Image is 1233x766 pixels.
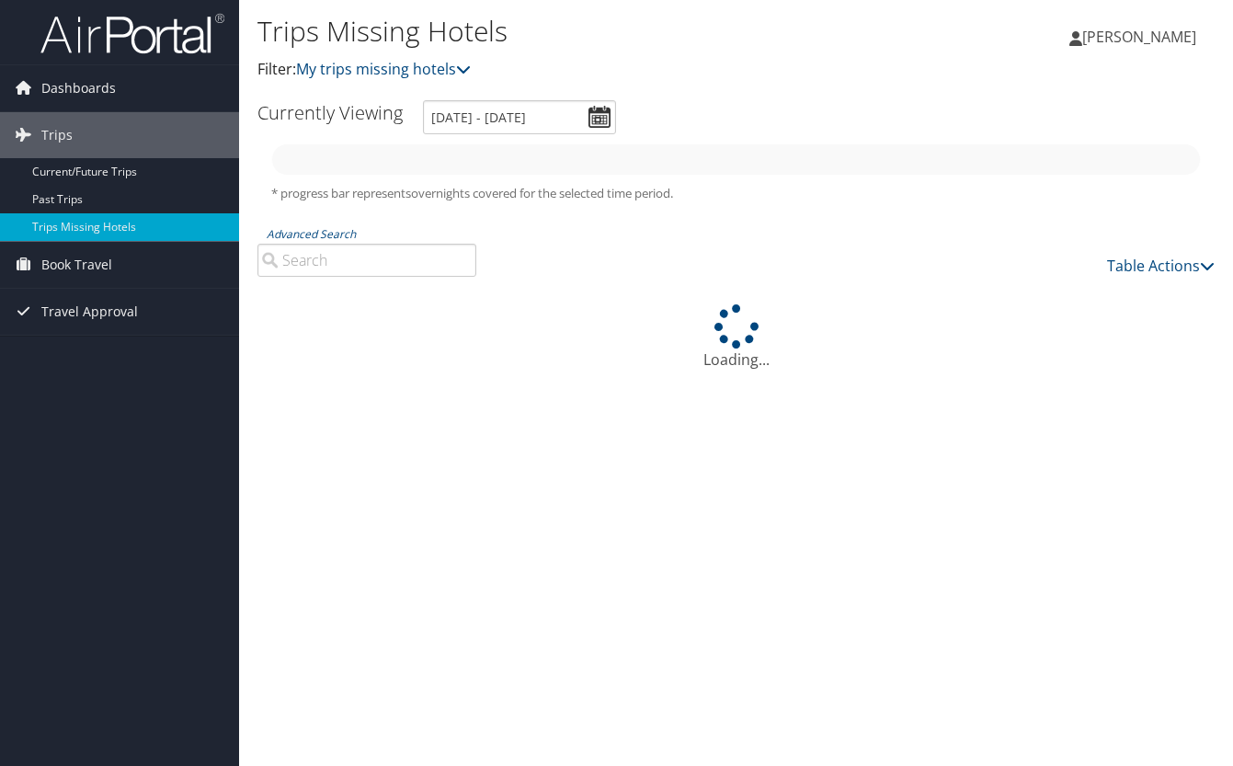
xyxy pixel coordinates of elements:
[1082,27,1196,47] span: [PERSON_NAME]
[41,112,73,158] span: Trips
[296,59,471,79] a: My trips missing hotels
[1107,256,1215,276] a: Table Actions
[40,12,224,55] img: airportal-logo.png
[1069,9,1215,64] a: [PERSON_NAME]
[257,244,476,277] input: Advanced Search
[257,58,896,82] p: Filter:
[257,304,1215,371] div: Loading...
[271,185,1201,202] h5: * progress bar represents overnights covered for the selected time period.
[257,12,896,51] h1: Trips Missing Hotels
[41,289,138,335] span: Travel Approval
[257,100,403,125] h3: Currently Viewing
[267,226,356,242] a: Advanced Search
[423,100,616,134] input: [DATE] - [DATE]
[41,242,112,288] span: Book Travel
[41,65,116,111] span: Dashboards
